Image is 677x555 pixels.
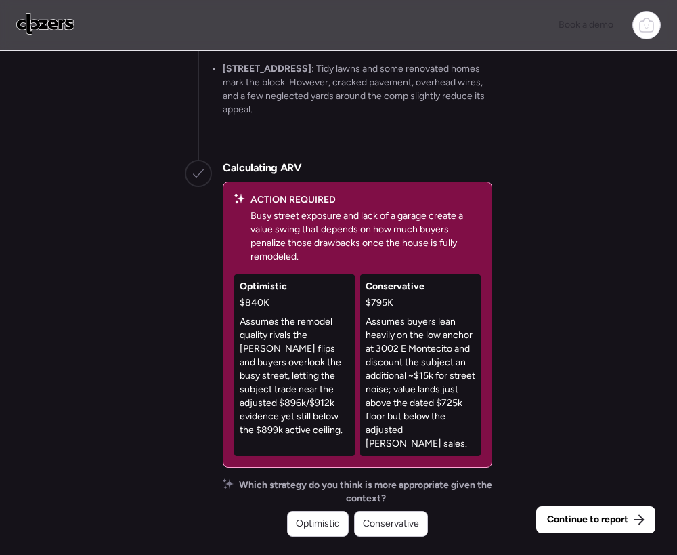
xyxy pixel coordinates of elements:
[240,315,349,437] p: Assumes the remodel quality rivals the [PERSON_NAME] flips and buyers overlook the busy street, l...
[363,517,419,531] span: Conservative
[223,62,492,117] p: : Tidy lawns and some renovated homes mark the block. However, cracked pavement, overhead wires, ...
[366,280,424,293] span: Conservative
[250,193,336,207] span: ACTION REQUIRED
[239,478,492,506] span: Which strategy do you think is more appropriate given the context?
[366,296,393,310] span: $795K
[240,280,287,293] span: Optimistic
[559,19,613,30] span: Book a demo
[250,209,481,264] p: Busy street exposure and lack of a garage create a value swing that depends on how much buyers pe...
[16,13,74,35] img: Logo
[547,513,628,527] span: Continue to report
[296,517,340,531] span: Optimistic
[240,296,269,310] span: $840K
[366,315,475,451] p: Assumes buyers lean heavily on the low anchor at 3002 E Montecito and discount the subject an add...
[223,160,302,176] h2: Calculating ARV
[223,63,311,75] strong: [STREET_ADDRESS]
